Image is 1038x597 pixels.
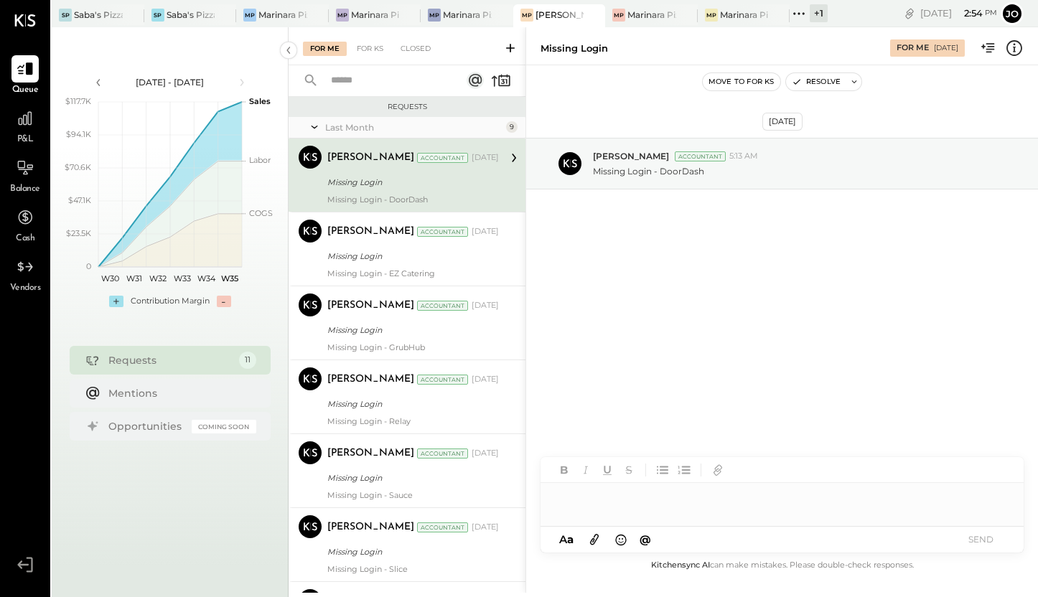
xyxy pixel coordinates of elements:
[249,155,271,165] text: Labor
[327,342,499,352] div: Missing Login - GrubHub
[327,416,499,426] div: Missing Login - Relay
[327,545,495,559] div: Missing Login
[65,162,91,172] text: $70.6K
[327,175,495,189] div: Missing Login
[472,448,499,459] div: [DATE]
[74,9,123,21] div: Saba's Pizza- [GEOGRAPHIC_DATA]
[640,532,651,546] span: @
[131,296,210,307] div: Contribution Margin
[705,9,718,22] div: MP
[472,226,499,238] div: [DATE]
[68,195,91,205] text: $47.1K
[66,129,91,139] text: $94.1K
[934,43,958,53] div: [DATE]
[472,522,499,533] div: [DATE]
[101,273,119,283] text: W30
[593,150,669,162] span: [PERSON_NAME]
[65,96,91,106] text: $117.7K
[17,133,34,146] span: P&L
[1,105,50,146] a: P&L
[12,84,39,97] span: Queue
[327,323,495,337] div: Missing Login
[327,564,499,574] div: Missing Login - Slice
[576,461,595,479] button: Italic
[108,353,232,367] div: Requests
[810,4,828,22] div: + 1
[1,55,50,97] a: Queue
[1,253,50,295] a: Vendors
[598,461,617,479] button: Underline
[472,374,499,385] div: [DATE]
[417,522,468,532] div: Accountant
[762,113,803,131] div: [DATE]
[897,42,929,54] div: For Me
[920,6,997,20] div: [DATE]
[327,194,499,205] div: Missing Login - DoorDash
[327,490,499,500] div: Missing Login - Sauce
[350,42,391,56] div: For KS
[653,461,672,479] button: Unordered List
[675,151,726,161] div: Accountant
[327,268,499,278] div: Missing Login - EZ Catering
[336,9,349,22] div: MP
[10,282,41,295] span: Vendors
[536,9,584,21] div: [PERSON_NAME]- [GEOGRAPHIC_DATA]
[221,273,238,283] text: W35
[520,9,533,22] div: MP
[902,6,917,21] div: copy link
[258,9,307,21] div: Marinara Pizza- [GEOGRAPHIC_DATA]
[109,296,123,307] div: +
[192,420,256,433] div: Coming Soon
[506,121,518,133] div: 9
[720,9,769,21] div: Marinara Pizza- [GEOGRAPHIC_DATA]
[108,386,249,400] div: Mentions
[249,96,271,106] text: Sales
[417,301,468,311] div: Accountant
[327,471,495,485] div: Missing Login
[86,261,91,271] text: 0
[296,102,518,112] div: Requests
[249,208,273,218] text: COGS
[327,520,414,535] div: [PERSON_NAME]
[472,300,499,311] div: [DATE]
[729,151,758,162] span: 5:13 AM
[443,9,492,21] div: Marinara Pizza- [GEOGRAPHIC_DATA]
[472,152,499,164] div: [DATE]
[109,76,231,88] div: [DATE] - [DATE]
[327,397,495,411] div: Missing Login
[327,298,414,313] div: [PERSON_NAME]
[627,9,676,21] div: Marinara Pizza- [GEOGRAPHIC_DATA].
[327,151,414,165] div: [PERSON_NAME]
[16,232,34,245] span: Cash
[417,375,468,385] div: Accountant
[59,9,72,22] div: SP
[709,461,727,479] button: Add URL
[66,228,91,238] text: $23.5K
[428,9,441,22] div: MP
[327,249,495,263] div: Missing Login
[541,42,608,55] div: Missing Login
[1,154,50,196] a: Balance
[417,227,468,237] div: Accountant
[327,225,414,239] div: [PERSON_NAME]
[151,9,164,22] div: SP
[108,419,184,433] div: Opportunities
[126,273,142,283] text: W31
[351,9,400,21] div: Marinara Pizza- [PERSON_NAME]
[217,296,231,307] div: -
[149,273,167,283] text: W32
[327,446,414,461] div: [PERSON_NAME]
[167,9,215,21] div: Saba's Pizza- [GEOGRAPHIC_DATA]
[593,165,704,177] p: Missing Login - DoorDash
[567,532,574,546] span: a
[10,183,40,196] span: Balance
[675,461,693,479] button: Ordered List
[1,204,50,245] a: Cash
[393,42,438,56] div: Closed
[952,530,1009,549] button: SEND
[239,352,256,369] div: 11
[417,153,468,163] div: Accountant
[555,461,574,479] button: Bold
[1001,2,1024,25] button: jo
[243,9,256,22] div: MP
